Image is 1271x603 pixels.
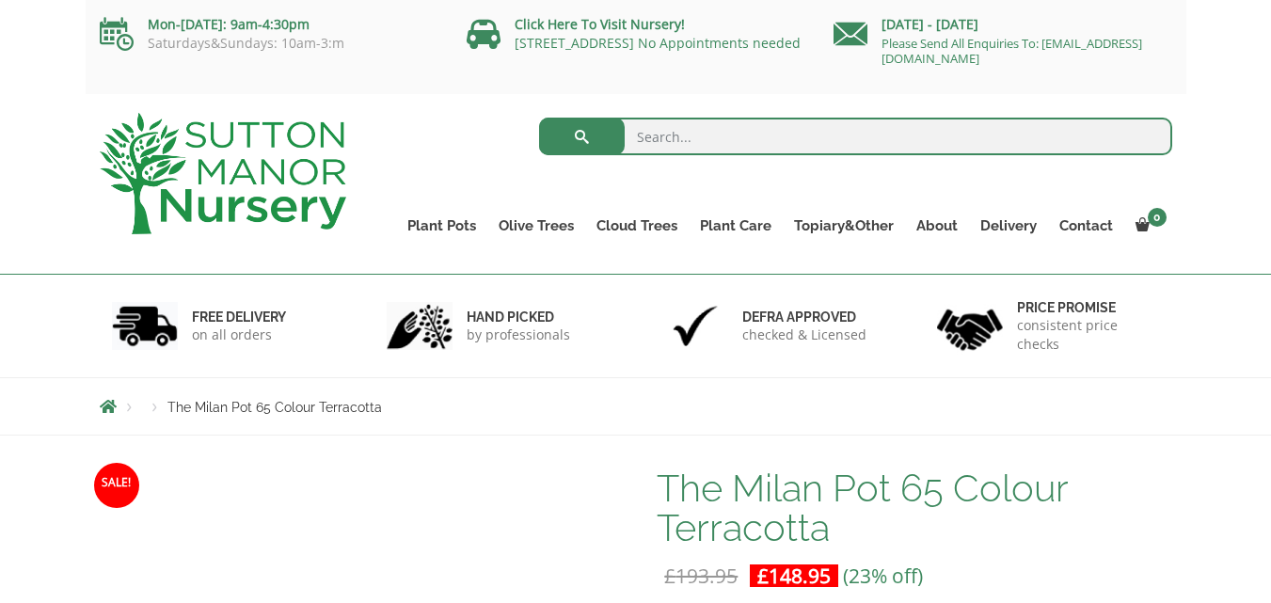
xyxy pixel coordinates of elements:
[1148,208,1167,227] span: 0
[757,563,769,589] span: £
[843,563,923,589] span: (23% off)
[742,325,866,344] p: checked & Licensed
[112,302,178,350] img: 1.jpg
[192,325,286,344] p: on all orders
[585,213,689,239] a: Cloud Trees
[1124,213,1172,239] a: 0
[539,118,1172,155] input: Search...
[515,15,685,33] a: Click Here To Visit Nursery!
[167,400,382,415] span: The Milan Pot 65 Colour Terracotta
[387,302,453,350] img: 2.jpg
[1017,316,1160,354] p: consistent price checks
[662,302,728,350] img: 3.jpg
[94,463,139,508] span: Sale!
[1017,299,1160,316] h6: Price promise
[487,213,585,239] a: Olive Trees
[783,213,905,239] a: Topiary&Other
[515,34,801,52] a: [STREET_ADDRESS] No Appointments needed
[467,309,570,325] h6: hand picked
[467,325,570,344] p: by professionals
[689,213,783,239] a: Plant Care
[882,35,1142,67] a: Please Send All Enquiries To: [EMAIL_ADDRESS][DOMAIN_NAME]
[657,468,1171,547] h1: The Milan Pot 65 Colour Terracotta
[834,13,1172,36] p: [DATE] - [DATE]
[742,309,866,325] h6: Defra approved
[937,297,1003,355] img: 4.jpg
[192,309,286,325] h6: FREE DELIVERY
[1048,213,1124,239] a: Contact
[664,563,738,589] bdi: 193.95
[100,113,346,234] img: logo
[664,563,675,589] span: £
[100,36,438,51] p: Saturdays&Sundays: 10am-3:m
[100,399,1172,414] nav: Breadcrumbs
[969,213,1048,239] a: Delivery
[100,13,438,36] p: Mon-[DATE]: 9am-4:30pm
[905,213,969,239] a: About
[396,213,487,239] a: Plant Pots
[757,563,831,589] bdi: 148.95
